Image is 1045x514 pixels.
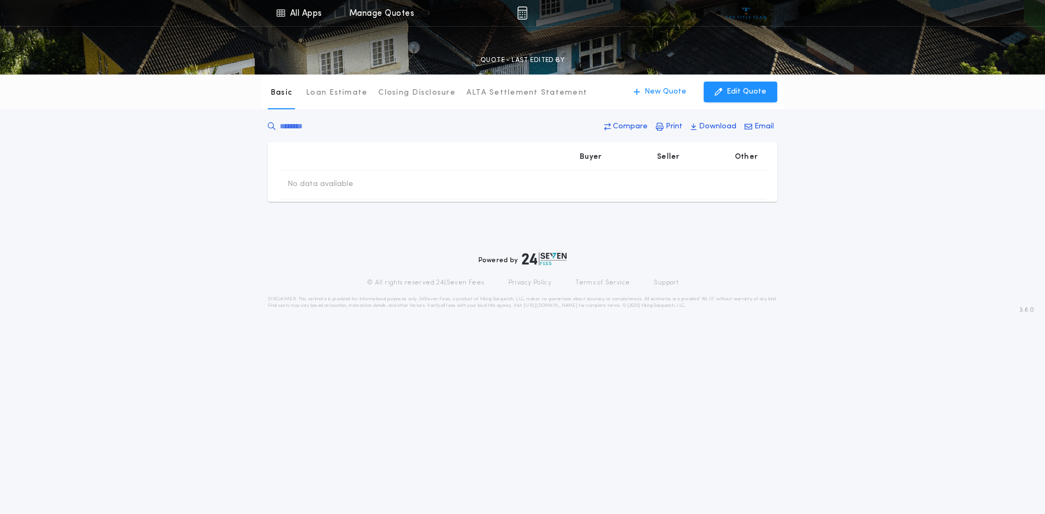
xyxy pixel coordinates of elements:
[699,121,736,132] p: Download
[508,278,552,287] a: Privacy Policy
[613,121,648,132] p: Compare
[644,86,686,97] p: New Quote
[522,252,567,265] img: logo
[268,296,777,309] p: DISCLAIMER: This estimate is provided for informational purposes only. 24|Seven Fees, a product o...
[271,88,292,98] p: Basic
[726,8,767,18] img: vs-icon
[727,86,766,97] p: Edit Quote
[653,117,686,137] button: Print
[580,152,601,163] p: Buyer
[666,121,683,132] p: Print
[378,88,456,98] p: Closing Disclosure
[478,252,567,265] div: Powered by
[657,152,680,163] p: Seller
[306,88,367,98] p: Loan Estimate
[601,117,651,137] button: Compare
[517,7,527,20] img: img
[367,278,484,287] p: © All rights reserved. 24|Seven Fees
[735,152,758,163] p: Other
[704,82,777,102] button: Edit Quote
[687,117,740,137] button: Download
[654,278,678,287] a: Support
[754,121,774,132] p: Email
[575,278,630,287] a: Terms of Service
[279,170,362,199] td: No data available
[623,82,697,102] button: New Quote
[481,55,564,66] p: QUOTE - LAST EDITED BY
[741,117,777,137] button: Email
[466,88,587,98] p: ALTA Settlement Statement
[524,304,577,308] a: [URL][DOMAIN_NAME]
[1019,305,1034,315] span: 3.8.0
